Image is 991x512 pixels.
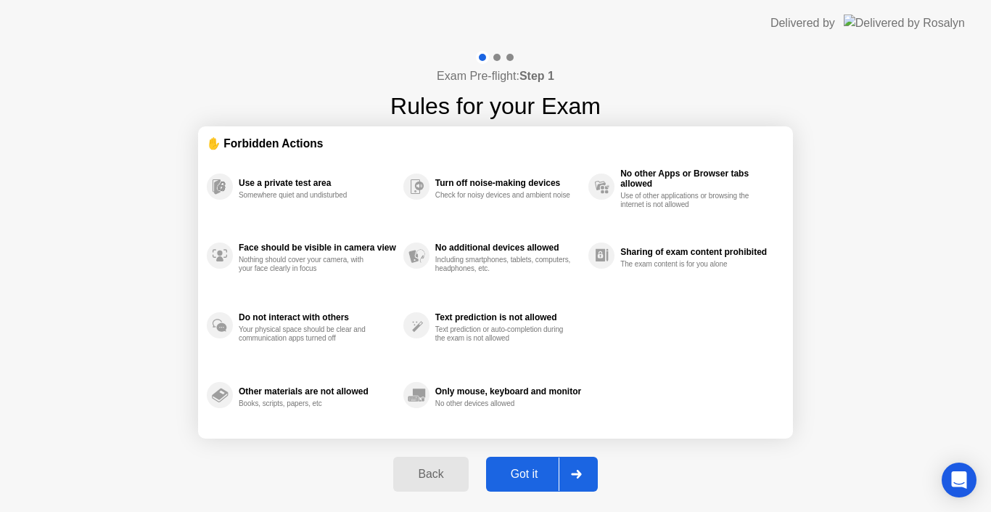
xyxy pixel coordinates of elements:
[844,15,965,31] img: Delivered by Rosalyn
[239,191,376,200] div: Somewhere quiet and undisturbed
[239,312,396,322] div: Do not interact with others
[435,191,572,200] div: Check for noisy devices and ambient noise
[239,386,396,397] div: Other materials are not allowed
[435,399,572,408] div: No other devices allowed
[207,135,784,152] div: ✋ Forbidden Actions
[486,457,598,492] button: Got it
[239,399,376,408] div: Books, scripts, papers, etc
[393,457,468,492] button: Back
[490,468,559,481] div: Got it
[435,386,581,397] div: Only mouse, keyboard and monitor
[437,68,554,85] h4: Exam Pre-flight:
[239,243,396,253] div: Face should be visible in camera view
[435,243,581,253] div: No additional devices allowed
[435,256,572,273] div: Including smartphones, tablets, computers, headphones, etc.
[620,168,777,189] div: No other Apps or Browser tabs allowed
[239,325,376,343] div: Your physical space should be clear and communication apps turned off
[239,256,376,273] div: Nothing should cover your camera, with your face clearly in focus
[770,15,835,32] div: Delivered by
[398,468,464,481] div: Back
[435,178,581,188] div: Turn off noise-making devices
[435,325,572,343] div: Text prediction or auto-completion during the exam is not allowed
[942,463,976,497] div: Open Intercom Messenger
[519,70,554,82] b: Step 1
[435,312,581,322] div: Text prediction is not allowed
[620,260,757,269] div: The exam content is for you alone
[620,192,757,209] div: Use of other applications or browsing the internet is not allowed
[239,178,396,188] div: Use a private test area
[390,89,601,123] h1: Rules for your Exam
[620,247,777,257] div: Sharing of exam content prohibited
